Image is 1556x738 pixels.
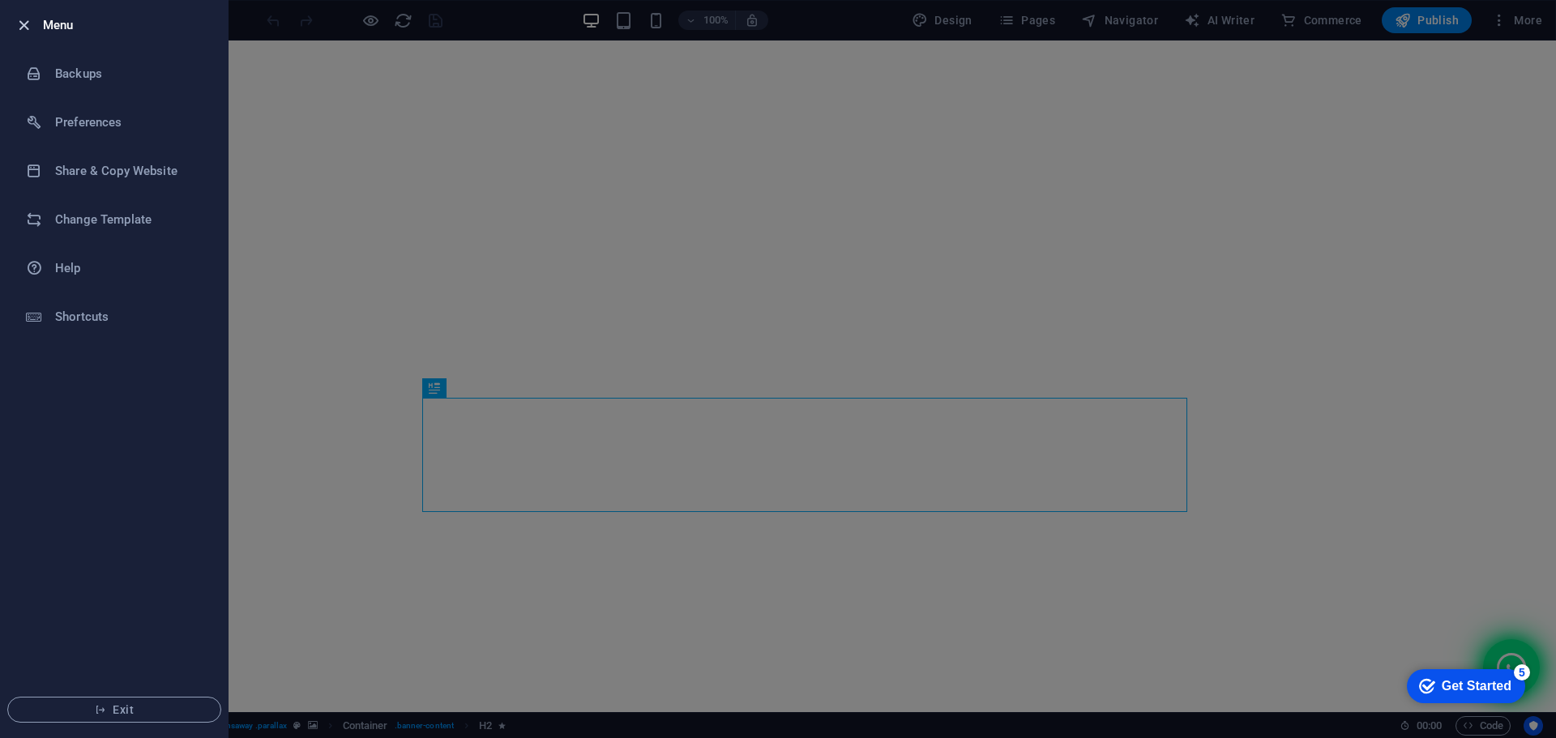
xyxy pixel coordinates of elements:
h6: Help [55,258,205,278]
h6: Preferences [55,113,205,132]
h6: Share & Copy Website [55,161,205,181]
h6: Backups [55,64,205,83]
div: Get Started 5 items remaining, 0% complete [13,8,131,42]
span: Exit [21,703,207,716]
h6: Menu [43,15,215,35]
div: Get Started [48,18,118,32]
h6: Change Template [55,210,205,229]
div: 5 [120,3,136,19]
a: Help [1,244,228,292]
button: Exit [7,697,221,723]
h6: Shortcuts [55,307,205,326]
